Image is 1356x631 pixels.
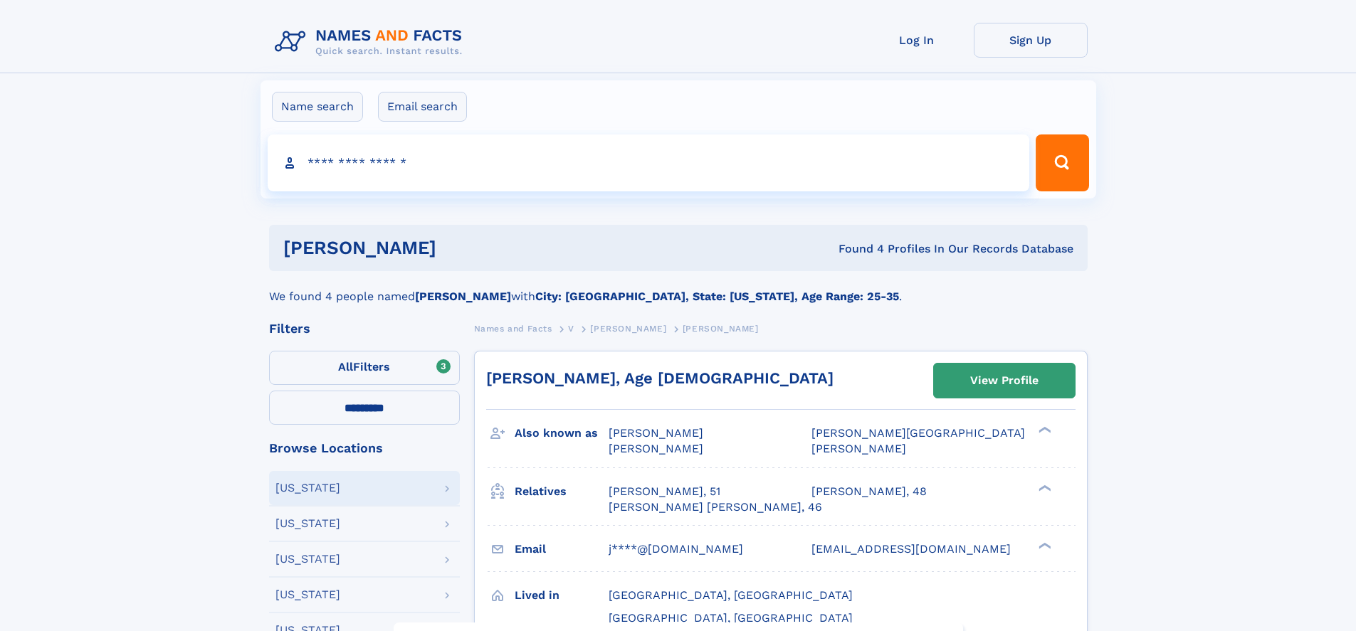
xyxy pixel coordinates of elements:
img: Logo Names and Facts [269,23,474,61]
label: Filters [269,351,460,385]
div: ❯ [1035,483,1052,492]
a: [PERSON_NAME] [PERSON_NAME], 46 [609,499,822,515]
h3: Email [515,537,609,561]
h3: Also known as [515,421,609,445]
b: City: [GEOGRAPHIC_DATA], State: [US_STATE], Age Range: 25-35 [535,290,899,303]
span: V [568,324,574,334]
span: [PERSON_NAME] [609,442,703,455]
span: [PERSON_NAME] [609,426,703,440]
div: We found 4 people named with . [269,271,1088,305]
div: Filters [269,322,460,335]
div: ❯ [1035,541,1052,550]
a: [PERSON_NAME], 48 [811,484,927,499]
a: Sign Up [974,23,1088,58]
div: View Profile [970,364,1039,397]
span: [PERSON_NAME] [683,324,759,334]
a: Names and Facts [474,319,552,337]
span: [PERSON_NAME] [590,324,666,334]
a: [PERSON_NAME], 51 [609,484,720,499]
button: Search Button [1036,134,1088,191]
h1: [PERSON_NAME] [283,239,638,257]
div: Browse Locations [269,442,460,455]
label: Name search [272,92,363,122]
h3: Relatives [515,479,609,504]
label: Email search [378,92,467,122]
a: [PERSON_NAME], Age [DEMOGRAPHIC_DATA] [486,369,834,387]
div: [US_STATE] [275,518,340,529]
span: [GEOGRAPHIC_DATA], [GEOGRAPHIC_DATA] [609,611,853,625]
div: [US_STATE] [275,589,340,600]
input: search input [268,134,1030,191]
a: Log In [860,23,974,58]
span: All [338,360,353,373]
span: [PERSON_NAME][GEOGRAPHIC_DATA] [811,426,1025,440]
b: [PERSON_NAME] [415,290,511,303]
a: [PERSON_NAME] [590,319,666,337]
h3: Lived in [515,583,609,608]
span: [GEOGRAPHIC_DATA], [GEOGRAPHIC_DATA] [609,588,853,602]
div: [US_STATE] [275,482,340,494]
div: [US_STATE] [275,553,340,565]
div: Found 4 Profiles In Our Records Database [637,241,1073,257]
a: View Profile [934,364,1075,398]
a: V [568,319,574,337]
span: [PERSON_NAME] [811,442,906,455]
span: [EMAIL_ADDRESS][DOMAIN_NAME] [811,542,1011,556]
div: ❯ [1035,425,1052,435]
